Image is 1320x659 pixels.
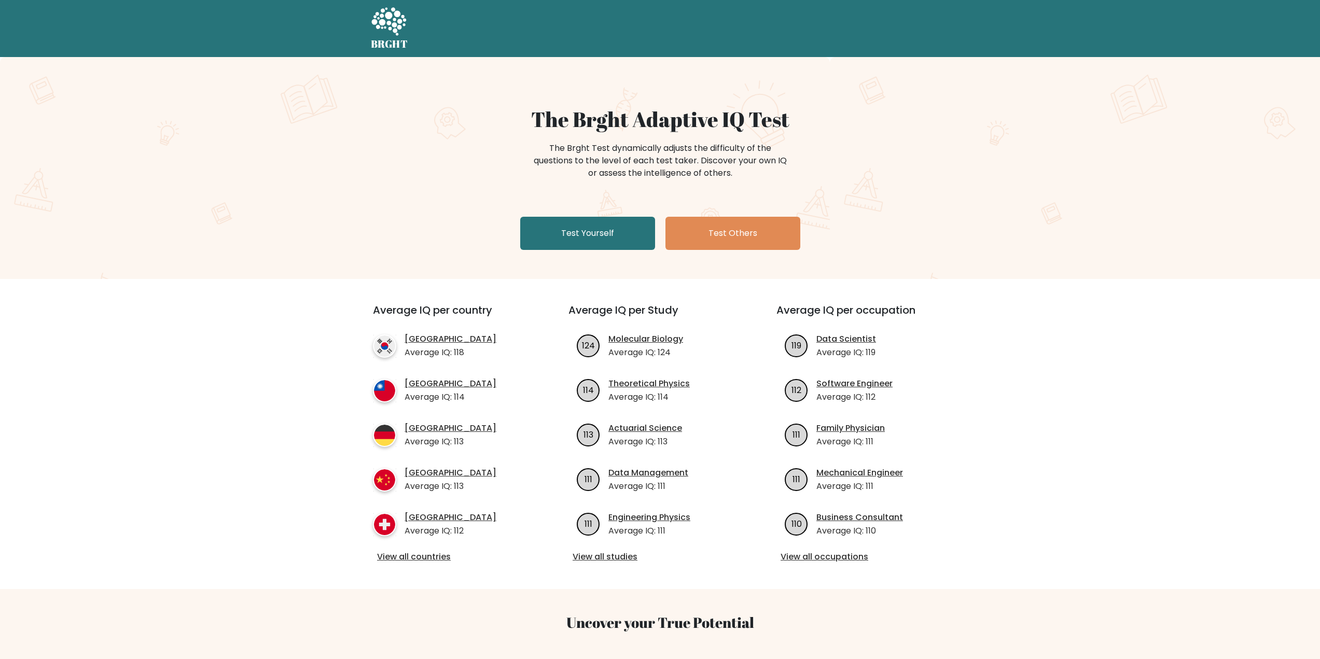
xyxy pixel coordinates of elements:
p: Average IQ: 114 [608,391,690,403]
text: 111 [793,428,800,440]
p: Average IQ: 112 [405,525,496,537]
a: [GEOGRAPHIC_DATA] [405,467,496,479]
a: [GEOGRAPHIC_DATA] [405,333,496,345]
p: Average IQ: 113 [608,436,682,448]
a: Engineering Physics [608,511,690,524]
a: View all countries [377,551,527,563]
a: [GEOGRAPHIC_DATA] [405,377,496,390]
text: 114 [583,384,594,396]
h3: Average IQ per country [373,304,531,329]
p: Average IQ: 112 [816,391,893,403]
text: 112 [791,384,801,396]
img: country [373,468,396,492]
a: Molecular Biology [608,333,683,345]
a: BRGHT [371,4,408,53]
p: Average IQ: 111 [816,480,903,493]
a: Family Physician [816,422,885,434]
a: Mechanical Engineer [816,467,903,479]
img: country [373,513,396,536]
p: Average IQ: 119 [816,346,876,359]
text: 111 [793,473,800,485]
text: 119 [791,339,801,351]
h1: The Brght Adaptive IQ Test [407,107,913,132]
a: View all studies [573,551,747,563]
p: Average IQ: 113 [405,436,496,448]
a: Data Management [608,467,688,479]
a: Theoretical Physics [608,377,690,390]
p: Average IQ: 111 [608,525,690,537]
text: 111 [585,517,592,529]
p: Average IQ: 111 [608,480,688,493]
p: Average IQ: 111 [816,436,885,448]
a: Test Others [665,217,800,250]
a: Actuarial Science [608,422,682,434]
text: 111 [585,473,592,485]
p: Average IQ: 118 [405,346,496,359]
a: Test Yourself [520,217,655,250]
p: Average IQ: 113 [405,480,496,493]
a: View all occupations [781,551,955,563]
img: country [373,424,396,447]
a: Data Scientist [816,333,876,345]
p: Average IQ: 124 [608,346,683,359]
a: [GEOGRAPHIC_DATA] [405,511,496,524]
h3: Uncover your True Potential [324,614,996,632]
p: Average IQ: 114 [405,391,496,403]
p: Average IQ: 110 [816,525,903,537]
a: Software Engineer [816,377,893,390]
text: 124 [582,339,595,351]
a: [GEOGRAPHIC_DATA] [405,422,496,434]
h3: Average IQ per Study [568,304,752,329]
text: 110 [791,517,802,529]
text: 113 [583,428,593,440]
h5: BRGHT [371,38,408,50]
img: country [373,379,396,402]
img: country [373,334,396,358]
h3: Average IQ per occupation [776,304,960,329]
a: Business Consultant [816,511,903,524]
div: The Brght Test dynamically adjusts the difficulty of the questions to the level of each test take... [531,142,790,179]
